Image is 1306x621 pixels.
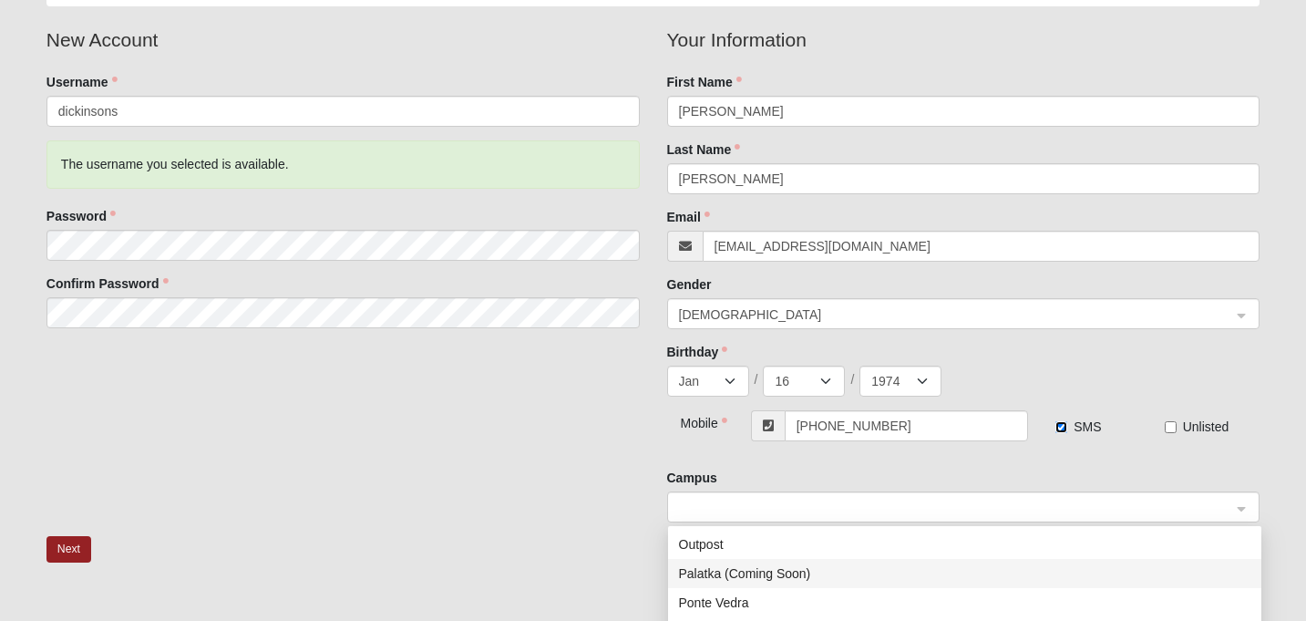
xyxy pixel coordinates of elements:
label: Gender [667,275,712,294]
input: SMS [1055,421,1067,433]
span: Unlisted [1183,419,1229,434]
span: Female [679,305,1232,325]
div: Mobile [667,410,716,432]
div: Palatka (Coming Soon) [679,564,1250,584]
legend: New Account [46,26,640,55]
div: Palatka (Coming Soon) [668,559,1261,588]
legend: Your Information [667,26,1260,55]
label: Email [667,208,710,226]
label: First Name [667,73,742,91]
span: SMS [1074,419,1101,434]
label: Last Name [667,140,741,159]
button: Next [46,536,91,563]
div: Outpost [679,534,1250,554]
div: The username you selected is available. [46,140,640,189]
div: Outpost [668,530,1261,559]
label: Username [46,73,118,91]
div: Ponte Vedra [679,593,1250,613]
div: Ponte Vedra [668,588,1261,617]
label: Birthday [667,343,728,361]
label: Confirm Password [46,274,169,293]
label: Password [46,207,116,225]
span: / [850,370,854,388]
span: / [755,370,758,388]
input: Unlisted [1165,421,1177,433]
label: Campus [667,469,717,487]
